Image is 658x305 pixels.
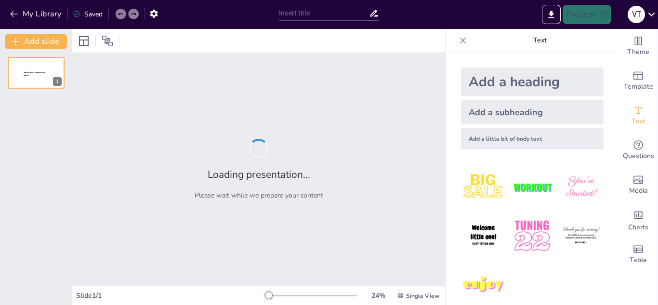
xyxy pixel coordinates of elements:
span: Theme [627,47,649,57]
span: Media [629,186,648,196]
img: 5.jpeg [510,213,554,258]
button: Present [563,5,611,24]
div: Add ready made slides [619,64,658,98]
button: v t [628,5,645,24]
img: 1.jpeg [461,165,506,210]
button: Add slide [5,34,67,49]
span: Questions [623,151,654,161]
div: Get real-time input from your audience [619,133,658,168]
img: 4.jpeg [461,213,506,258]
div: Add text boxes [619,98,658,133]
div: Add a little bit of body text [461,128,604,149]
div: Add a subheading [461,100,604,124]
button: My Library [7,6,66,22]
img: 2.jpeg [510,165,554,210]
span: Template [624,81,653,92]
input: Insert title [279,6,369,20]
div: 1 [8,57,65,89]
div: Saved [73,10,103,19]
div: Add images, graphics, shapes or video [619,168,658,202]
span: Position [102,35,113,47]
div: Add a table [619,237,658,272]
span: Charts [628,222,648,233]
div: 1 [53,77,62,86]
div: Change the overall theme [619,29,658,64]
p: Text [471,29,609,52]
span: Text [632,116,645,127]
h2: Loading presentation... [208,168,310,181]
button: Export to PowerPoint [542,5,561,24]
div: Slide 1 / 1 [76,291,264,300]
span: Sendsteps presentation editor [24,71,45,77]
div: Layout [76,33,92,49]
div: v t [628,6,645,23]
p: Please wait while we prepare your content [195,191,323,200]
div: Add charts and graphs [619,202,658,237]
div: 24 % [367,291,390,300]
div: Add a heading [461,67,604,96]
span: Single View [406,292,439,300]
img: 3.jpeg [559,165,604,210]
img: 6.jpeg [559,213,604,258]
span: Table [630,255,647,265]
